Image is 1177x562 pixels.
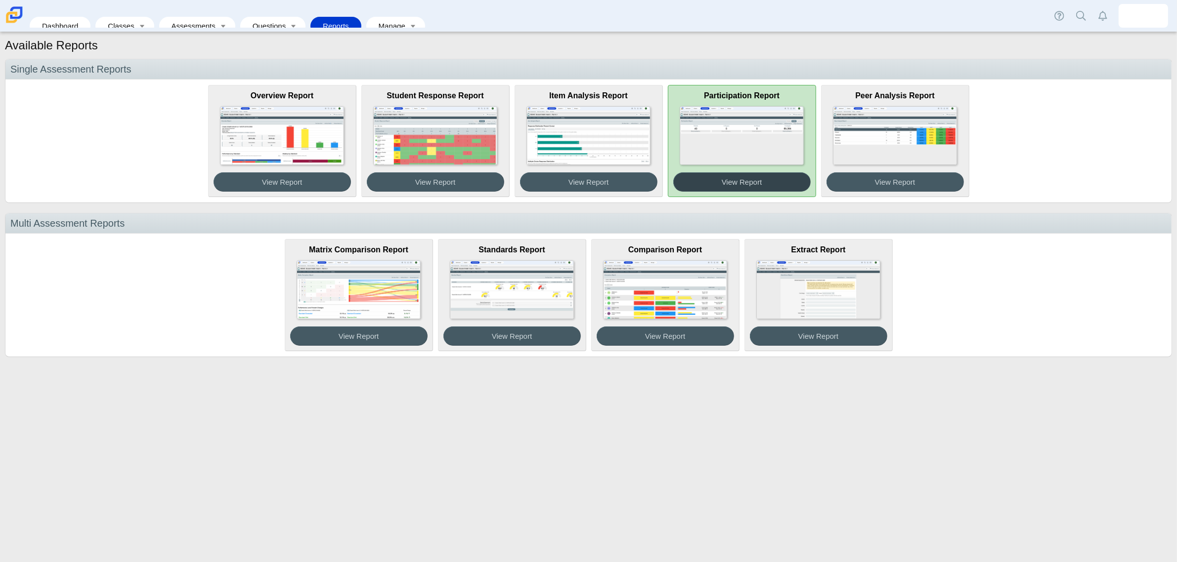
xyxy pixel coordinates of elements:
[262,178,302,186] span: View Report
[315,17,356,35] a: Reports
[597,244,734,255] div: Comparison Report
[680,106,803,165] img: report-participation-v2.png
[100,17,135,35] a: Classes
[214,172,351,192] button: View Report
[1119,4,1168,28] a: ryan.miller.3kvJtI
[520,90,657,101] div: Item Analysis Report
[373,106,497,165] img: report-student-response-v2.png
[827,90,964,101] div: Peer Analysis Report
[339,332,379,340] span: View Report
[597,326,734,346] button: View Report
[603,260,727,319] img: report-comparison-v2.png
[135,17,149,35] a: Toggle expanded
[4,4,25,25] img: Carmen School of Science & Technology
[673,90,811,101] div: Participation Report
[756,260,880,319] img: report-data-extract-v2.png
[5,59,1172,80] div: Single Assessment Reports
[492,332,532,340] span: View Report
[290,244,428,255] div: Matrix Comparison Report
[4,18,25,27] a: Carmen School of Science & Technology
[821,85,969,197] a: Peer Analysis Report View Report
[645,332,685,340] span: View Report
[297,260,420,319] img: report-matrix-comparison-v2.png
[220,106,344,165] img: report-overview-v2.png
[214,90,351,101] div: Overview Report
[245,17,287,35] a: Questions
[367,172,504,192] button: View Report
[798,332,838,340] span: View Report
[208,85,356,197] a: Overview Report View Report
[722,178,762,186] span: View Report
[1135,8,1151,24] img: ryan.miller.3kvJtI
[750,244,887,255] div: Extract Report
[415,178,455,186] span: View Report
[438,239,586,351] a: Standards Report View Report
[520,172,657,192] button: View Report
[515,85,663,197] a: Item Analysis Report View Report
[164,17,217,35] a: Assessments
[673,172,811,192] button: View Report
[443,326,581,346] button: View Report
[744,239,893,351] a: Extract Report View Report
[406,17,420,35] a: Toggle expanded
[827,172,964,192] button: View Report
[371,17,406,35] a: Manage
[526,106,650,165] img: report-item-analysis-v2.png
[5,37,98,54] h1: Available Reports
[1092,5,1114,27] a: Alerts
[750,326,887,346] button: View Report
[833,106,957,165] img: report-peer-analysis-v2.png
[875,178,915,186] span: View Report
[35,17,86,35] a: Dashboard
[367,90,504,101] div: Student Response Report
[217,17,230,35] a: Toggle expanded
[285,239,433,351] a: Matrix Comparison Report View Report
[5,213,1172,234] div: Multi Assessment Reports
[290,326,428,346] button: View Report
[287,17,301,35] a: Toggle expanded
[591,239,740,351] a: Comparison Report View Report
[443,244,581,255] div: Standards Report
[361,85,510,197] a: Student Response Report View Report
[450,260,573,319] img: report-standards-v2.png
[668,85,816,197] a: Participation Report View Report
[568,178,609,186] span: View Report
